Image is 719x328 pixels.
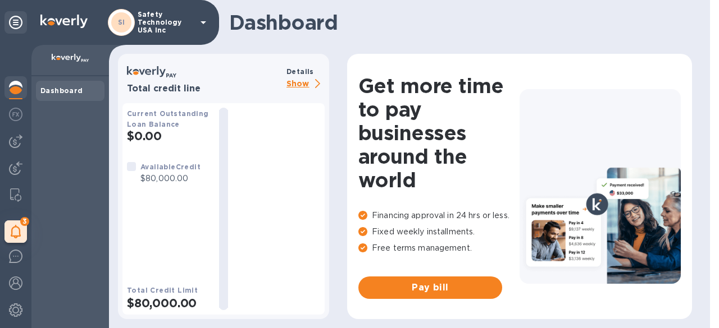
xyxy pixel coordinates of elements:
h3: Total credit line [127,84,282,94]
b: Details [286,67,314,76]
h1: Dashboard [229,11,686,34]
p: Financing approval in 24 hrs or less. [358,210,520,221]
img: Logo [40,15,88,28]
p: $80,000.00 [140,173,201,184]
b: Dashboard [40,86,83,95]
span: Pay bill [367,281,493,294]
h1: Get more time to pay businesses around the world [358,74,520,192]
p: Free terms management. [358,242,520,254]
button: Pay bill [358,276,502,299]
h2: $0.00 [127,129,210,143]
b: Available Credit [140,163,201,171]
b: SI [118,18,125,26]
span: 3 [20,217,29,226]
p: Safety Technology USA Inc [138,11,194,34]
img: Foreign exchange [9,108,22,121]
p: Fixed weekly installments. [358,226,520,238]
b: Total Credit Limit [127,286,198,294]
b: Current Outstanding Loan Balance [127,109,209,128]
p: Show [286,77,325,91]
h2: $80,000.00 [127,296,210,310]
div: Unpin categories [4,11,27,34]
